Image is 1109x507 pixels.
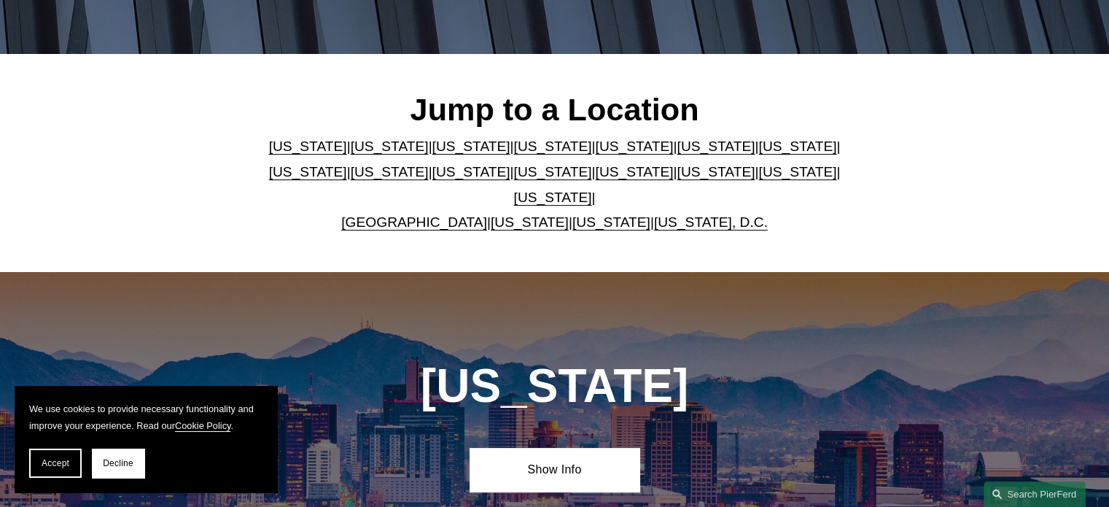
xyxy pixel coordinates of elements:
[342,360,767,413] h1: [US_STATE]
[257,134,852,235] p: | | | | | | | | | | | | | | | | | |
[29,400,262,434] p: We use cookies to provide necessary functionality and improve your experience. Read our .
[514,139,592,154] a: [US_STATE]
[175,420,231,431] a: Cookie Policy
[341,214,487,230] a: [GEOGRAPHIC_DATA]
[758,139,836,154] a: [US_STATE]
[514,190,592,205] a: [US_STATE]
[432,139,510,154] a: [US_STATE]
[470,448,639,492] a: Show Info
[92,449,144,478] button: Decline
[984,481,1086,507] a: Search this site
[758,164,836,179] a: [US_STATE]
[42,458,69,468] span: Accept
[351,139,429,154] a: [US_STATE]
[269,164,347,179] a: [US_STATE]
[677,164,755,179] a: [US_STATE]
[351,164,429,179] a: [US_STATE]
[572,214,650,230] a: [US_STATE]
[257,90,852,128] h2: Jump to a Location
[29,449,82,478] button: Accept
[269,139,347,154] a: [US_STATE]
[677,139,755,154] a: [US_STATE]
[595,164,673,179] a: [US_STATE]
[103,458,133,468] span: Decline
[514,164,592,179] a: [US_STATE]
[432,164,510,179] a: [US_STATE]
[595,139,673,154] a: [US_STATE]
[654,214,768,230] a: [US_STATE], D.C.
[15,386,277,492] section: Cookie banner
[491,214,569,230] a: [US_STATE]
